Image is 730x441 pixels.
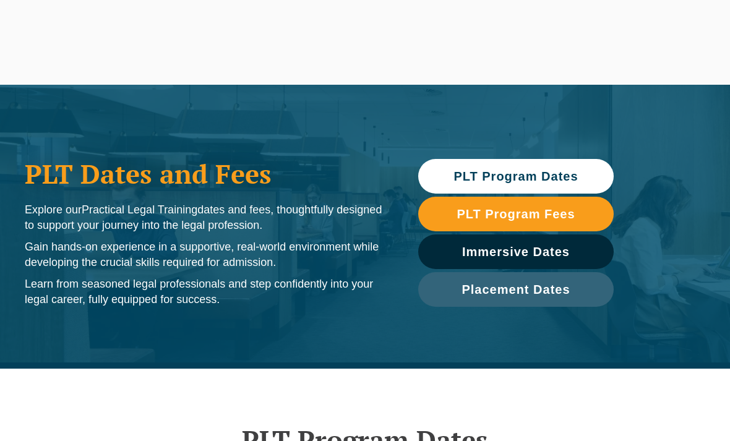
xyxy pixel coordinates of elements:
a: PLT Program Fees [418,197,614,231]
span: Immersive Dates [462,246,570,258]
span: Placement Dates [462,283,570,296]
span: Practical Legal Training [82,203,197,216]
p: Gain hands-on experience in a supportive, real-world environment while developing the crucial ski... [25,239,393,270]
p: Explore our dates and fees, thoughtfully designed to support your journey into the legal profession. [25,202,393,233]
span: PLT Program Fees [457,208,575,220]
a: Immersive Dates [418,234,614,269]
p: Learn from seasoned legal professionals and step confidently into your legal career, fully equipp... [25,276,393,307]
span: PLT Program Dates [453,170,578,182]
a: PLT Program Dates [418,159,614,194]
h1: PLT Dates and Fees [25,158,393,189]
a: Placement Dates [418,272,614,307]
